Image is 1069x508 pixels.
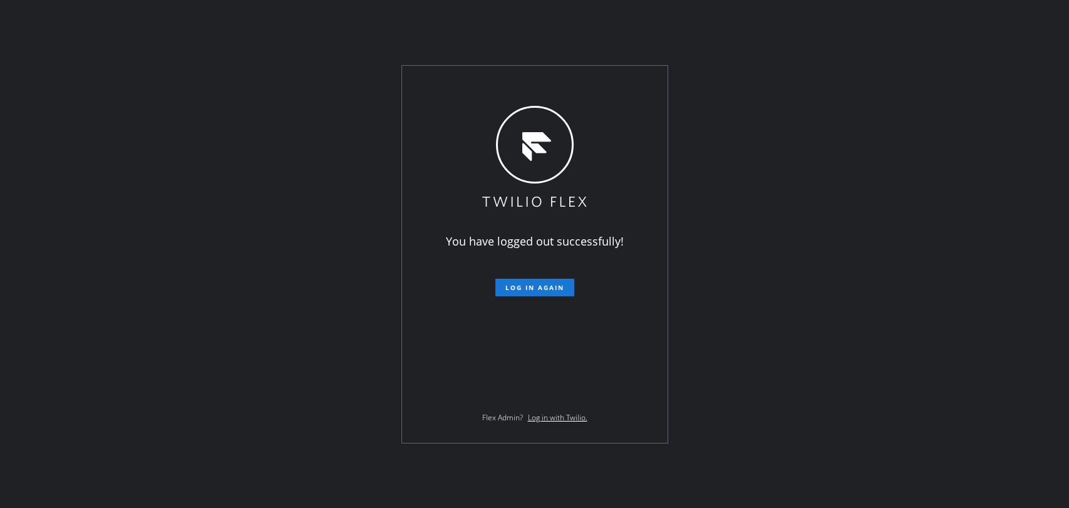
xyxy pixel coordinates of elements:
[495,279,574,296] button: Log in again
[505,283,564,292] span: Log in again
[528,412,587,423] a: Log in with Twilio.
[446,234,624,249] span: You have logged out successfully!
[482,412,523,423] span: Flex Admin?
